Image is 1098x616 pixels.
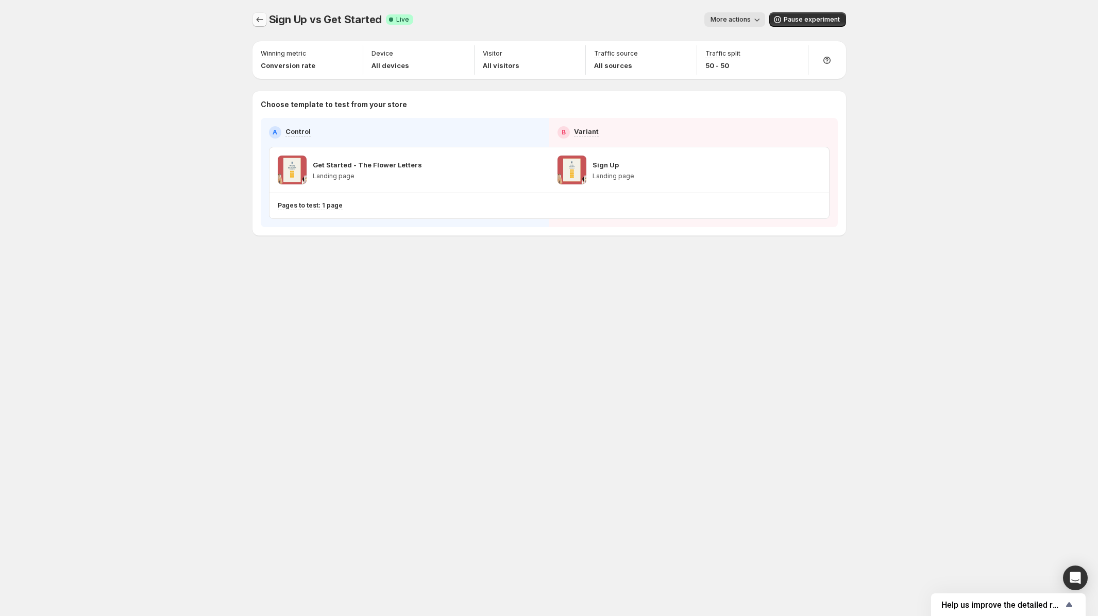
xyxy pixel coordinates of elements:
p: Traffic source [594,49,638,58]
button: Show survey - Help us improve the detailed report for A/B campaigns [941,598,1075,611]
p: Traffic split [705,49,740,58]
p: Sign Up [593,160,619,170]
span: More actions [711,15,751,24]
button: Experiments [252,12,267,27]
p: Control [285,126,311,136]
button: More actions [704,12,765,27]
p: Landing page [313,172,422,180]
p: Variant [574,126,599,136]
p: All sources [594,60,638,71]
p: Choose template to test from your store [261,99,838,110]
p: Visitor [483,49,502,58]
span: Live [396,15,409,24]
p: Pages to test: 1 page [278,201,343,210]
p: All visitors [483,60,519,71]
p: Winning metric [261,49,306,58]
h2: A [273,128,277,136]
p: Conversion rate [261,60,315,71]
p: 50 - 50 [705,60,740,71]
div: Open Intercom Messenger [1063,566,1088,590]
img: Sign Up [558,156,586,184]
span: Pause experiment [784,15,840,24]
button: Pause experiment [769,12,846,27]
h2: B [562,128,566,136]
p: Get Started - The Flower Letters [313,160,422,170]
img: Get Started - The Flower Letters [278,156,307,184]
p: All devices [371,60,409,71]
span: Sign Up vs Get Started [269,13,382,26]
span: Help us improve the detailed report for A/B campaigns [941,600,1063,610]
p: Landing page [593,172,634,180]
p: Device [371,49,393,58]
